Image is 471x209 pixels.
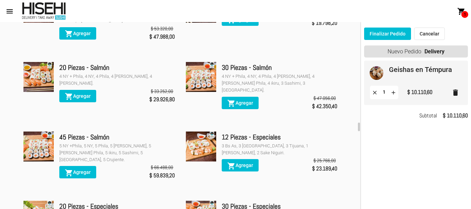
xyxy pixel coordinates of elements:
span: $ 53.320,00 [151,25,173,32]
div: 45 Piezas - Salmón [59,132,175,143]
div: 3 Bs As, 3 [GEOGRAPHIC_DATA], 3 Tijuana, 1 [PERSON_NAME], 2 Sake Niguiri. [222,143,337,156]
div: 20 Piezas - Salmón [59,62,175,73]
img: be387dc8-3964-442f-bf5f-d9fdad6a3c99.jpg [23,132,54,162]
div: 30 Piezas - Salmón [222,62,337,73]
div: Nuevo Pedido [364,45,468,58]
mat-icon: clear [372,89,378,95]
span: Agregar [65,31,91,36]
span: $ 23.189,40 [312,164,337,174]
span: $ 42.350,40 [312,102,337,111]
span: Agregar [65,93,91,99]
span: $ 29.926,80 [149,95,175,104]
span: 1 [461,11,468,18]
img: 73fe07b4-711d-411a-ad3a-f09bfbfa50d3.jpg [23,62,54,92]
span: $ 66.488,00 [151,164,173,171]
span: $ 47.056,00 [313,95,336,102]
button: Agregar [222,159,259,171]
button: Agregar [59,27,96,40]
span: $ 33.252,00 [151,88,173,95]
mat-icon: add [390,89,397,95]
mat-icon: menu [6,7,14,15]
button: Agregar [222,97,259,109]
mat-card-title: Geishas en Témpura [389,66,452,73]
button: Cancelar [414,28,445,40]
div: $ 10.110,60 [407,87,432,97]
span: $ 25.766,00 [313,157,336,164]
mat-icon: shopping_cart [227,162,235,170]
div: 4 NY + Phila, 4 NY, 4 Phila, 4 [PERSON_NAME], 4 [PERSON_NAME] Phila, 4 ikiru, 3 Sashimi, 3 [GEOGR... [222,73,337,94]
span: Agregar [227,17,253,22]
mat-icon: shopping_cart [457,7,465,15]
mat-icon: shopping_cart [227,99,235,107]
span: $ 19.798,20 [312,18,337,28]
mat-icon: delete [451,88,460,97]
img: a945baa2-3386-4d33-98c9-86a6a0e8fd32.jpg [186,132,216,162]
button: Finalizar Pedido [364,28,411,40]
span: Agregar [65,169,91,175]
div: 4 NY + Phila, 4 NY, 4 Phila, 4 [PERSON_NAME], 4 [PERSON_NAME]. [59,73,175,87]
strong: $ 10.110,60 [443,111,468,121]
mat-icon: shopping_cart [65,30,73,38]
button: Agregar [59,90,96,102]
span: Subtotal [419,111,437,121]
span: $ 47.988,00 [149,32,175,42]
img: 44ecd3bb-ae64-4113-ab37-ec1ee98a5b37.jpg [370,66,383,80]
span: Agregar [227,163,253,168]
span: $ 59.839,20 [149,171,175,180]
strong: Delivery [424,45,444,58]
img: 7b16739f-f524-49c1-bb1b-a60cff6b7858.jpg [186,62,216,92]
mat-icon: shopping_cart [65,92,73,101]
div: 12 Piezas - Especiales [222,132,337,143]
span: Agregar [227,100,253,106]
div: 5 NY +Phila, 5 NY, 5 Phila, 5 [PERSON_NAME], 5 [PERSON_NAME] Phila, 5 ikiru, 5 Sashimi, 5 [GEOGRA... [59,143,175,163]
button: 1 [454,4,468,18]
mat-icon: shopping_cart [65,169,73,177]
button: Agregar [59,166,96,178]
